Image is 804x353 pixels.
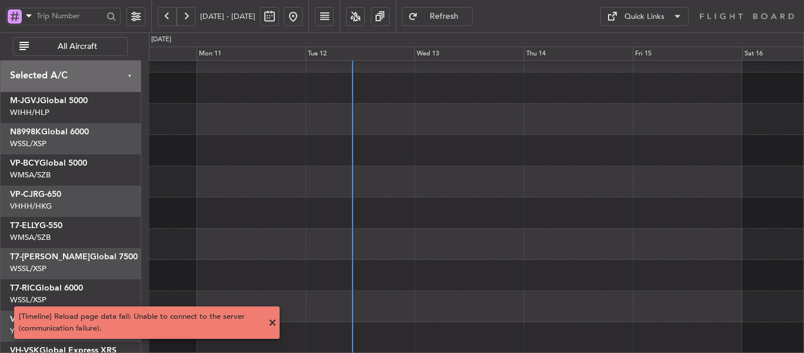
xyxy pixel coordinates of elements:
span: M-JGVJ [10,97,40,105]
div: Thu 14 [524,47,633,61]
a: T7-RICGlobal 6000 [10,284,83,292]
a: M-JGVJGlobal 5000 [10,97,88,105]
a: WIHH/HLP [10,107,49,118]
input: Trip Number [36,7,103,25]
a: WMSA/SZB [10,170,51,180]
button: Refresh [402,7,473,26]
a: T7-ELLYG-550 [10,222,62,230]
a: VP-CJRG-650 [10,190,61,199]
div: Mon 11 [197,47,305,61]
span: All Aircraft [31,42,124,51]
div: [Timeline] Reload page data fail: Unable to connect to the server (communication failure). [19,311,262,334]
div: Wed 13 [414,47,523,61]
span: T7-ELLY [10,222,39,230]
span: VP-BCY [10,159,39,167]
span: Refresh [420,12,469,21]
button: Quick Links [600,7,689,26]
a: VP-BCYGlobal 5000 [10,159,87,167]
a: VHHH/HKG [10,201,52,212]
a: WSSL/XSP [10,263,46,274]
a: T7-[PERSON_NAME]Global 7500 [10,253,138,261]
div: Tue 12 [305,47,414,61]
a: WSSL/XSP [10,138,46,149]
a: N8998KGlobal 6000 [10,128,89,136]
div: Fri 15 [633,47,742,61]
a: WMSA/SZB [10,232,51,243]
div: Quick Links [624,11,665,23]
button: All Aircraft [13,37,128,56]
span: N8998K [10,128,41,136]
span: [DATE] - [DATE] [200,11,255,22]
span: VP-CJR [10,190,38,199]
span: T7-RIC [10,284,35,292]
div: [DATE] [151,35,171,45]
span: T7-[PERSON_NAME] [10,253,90,261]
